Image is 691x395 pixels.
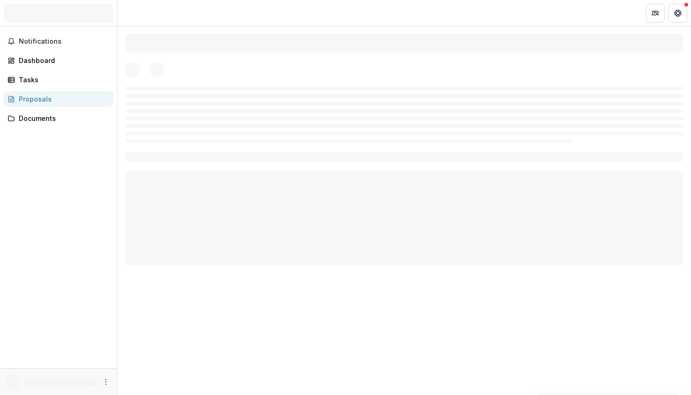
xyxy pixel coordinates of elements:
[668,4,687,23] button: Get Help
[19,55,106,65] div: Dashboard
[19,113,106,123] div: Documents
[4,34,113,49] button: Notifications
[4,111,113,126] a: Documents
[4,72,113,87] a: Tasks
[19,94,106,104] div: Proposals
[4,91,113,107] a: Proposals
[19,38,110,46] span: Notifications
[19,75,106,85] div: Tasks
[646,4,665,23] button: Partners
[100,376,111,387] button: More
[4,53,113,68] a: Dashboard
